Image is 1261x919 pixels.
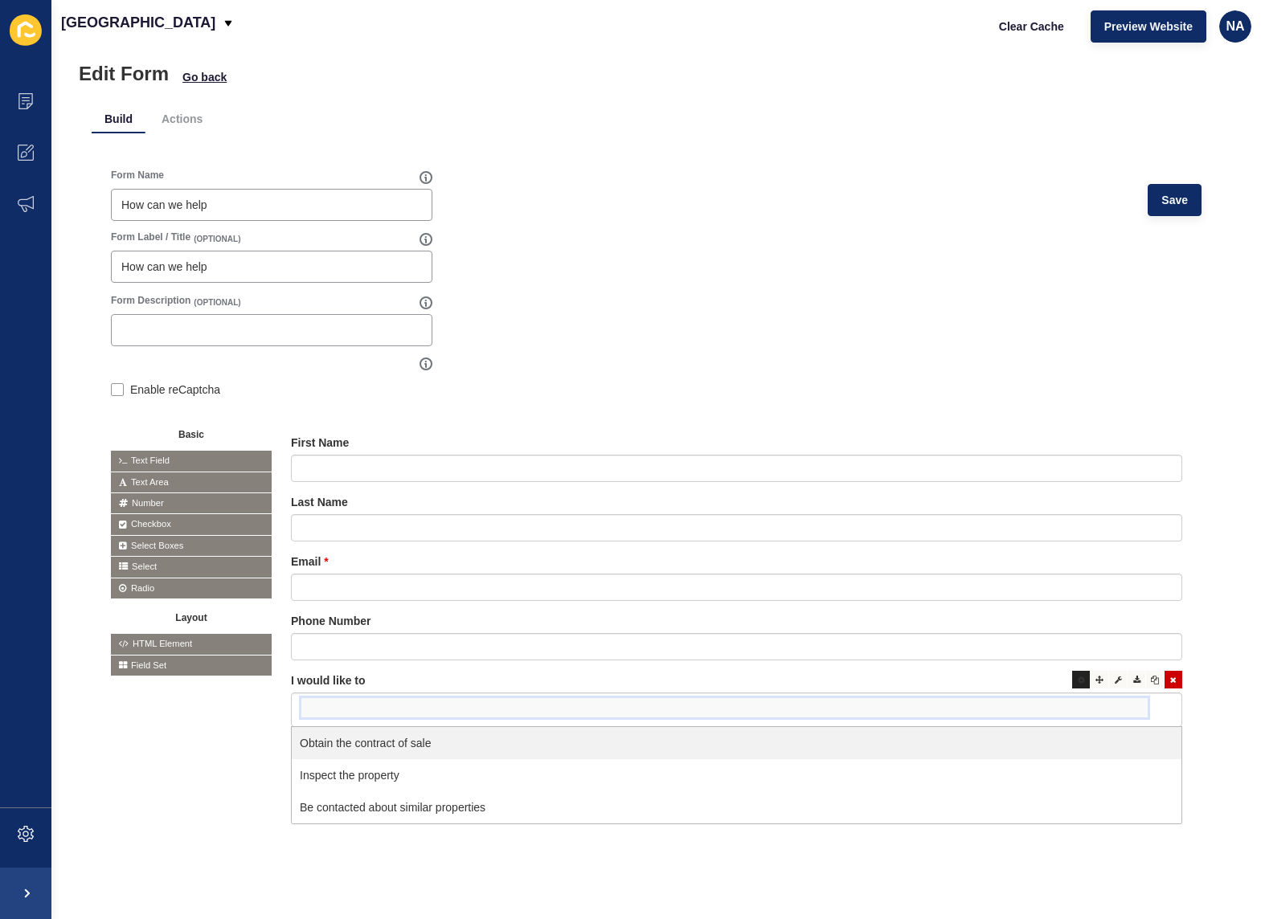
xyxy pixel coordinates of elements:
[130,382,220,398] label: Enable reCaptcha
[111,472,272,492] span: Text Area
[111,634,272,654] span: HTML Element
[111,557,272,577] span: Select
[111,578,272,598] span: Radio
[291,553,329,570] label: Email
[291,435,349,451] label: First Name
[300,801,485,814] span: Be contacted about similar properties
[300,737,431,749] span: Obtain the contract of sale
[92,104,145,133] li: Build
[79,63,169,85] h1: Edit Form
[111,423,272,443] button: Basic
[111,607,272,626] button: Layout
[1161,192,1188,208] span: Save
[985,10,1078,43] button: Clear Cache
[111,656,272,676] span: Field Set
[1091,10,1206,43] button: Preview Website
[194,234,240,245] span: (OPTIONAL)
[111,493,272,513] span: Number
[999,18,1064,35] span: Clear Cache
[291,672,366,688] label: I would like to
[111,169,164,182] label: Form Name
[300,769,399,782] span: Inspect the property
[182,69,227,85] button: Go back
[291,613,371,629] label: Phone Number
[111,536,272,556] span: Select Boxes
[149,104,215,133] li: Actions
[301,698,1148,717] input: false
[1104,18,1193,35] span: Preview Website
[1148,184,1202,216] button: Save
[194,297,240,308] span: (OPTIONAL)
[111,514,272,534] span: Checkbox
[111,451,272,471] span: Text Field
[291,494,348,510] label: Last Name
[61,2,215,43] p: [GEOGRAPHIC_DATA]
[1226,18,1244,35] span: NA
[111,231,190,243] label: Form Label / Title
[111,294,190,307] label: Form Description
